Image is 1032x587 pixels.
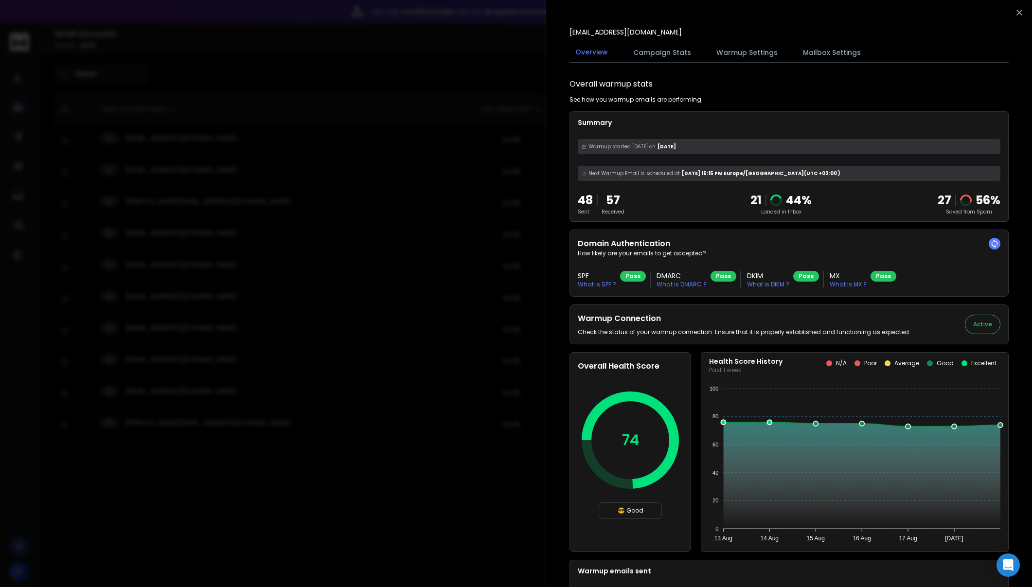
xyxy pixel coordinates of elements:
p: 44 % [786,193,812,208]
p: How likely are your emails to get accepted? [578,249,1000,257]
strong: 27 [938,192,951,208]
button: Mailbox Settings [797,42,867,63]
div: Pass [871,271,896,282]
button: Overview [569,41,614,64]
p: Poor [864,359,877,367]
p: Landed in Inbox [750,208,812,215]
p: 74 [622,431,639,449]
p: Excellent [971,359,996,367]
tspan: 14 Aug [761,535,779,542]
tspan: 60 [712,442,718,447]
p: What is DKIM ? [747,281,789,288]
p: Health Score History [709,356,783,366]
tspan: 40 [712,470,718,476]
div: Pass [620,271,646,282]
span: Next Warmup Email is scheduled at [588,170,680,177]
button: Warmup Settings [711,42,783,63]
h2: Domain Authentication [578,238,1000,249]
h3: DMARC [657,271,707,281]
h1: Overall warmup stats [569,78,653,90]
button: Campaign Stats [627,42,697,63]
p: What is MX ? [830,281,867,288]
p: 56 % [976,193,1000,208]
tspan: 15 Aug [807,535,825,542]
p: What is DMARC ? [657,281,707,288]
p: Warmup emails sent [578,566,1000,576]
p: N/A [836,359,847,367]
h2: Warmup Connection [578,313,910,324]
p: 21 [750,193,762,208]
div: [DATE] 15:15 PM Europe/[GEOGRAPHIC_DATA] (UTC +02:00 ) [578,166,1000,181]
h3: DKIM [747,271,789,281]
tspan: 20 [712,498,718,503]
p: See how you warmup emails are performing [569,96,701,104]
p: What is SPF ? [578,281,616,288]
p: Past 1 week [709,366,783,374]
tspan: [DATE] [945,535,963,542]
p: Average [894,359,919,367]
tspan: 100 [710,386,718,391]
span: Warmup started [DATE] on [588,143,656,150]
p: Sent [578,208,593,215]
div: Pass [711,271,736,282]
p: Check the status of your warmup connection. Ensure that it is properly established and functionin... [578,328,910,336]
tspan: 17 Aug [899,535,917,542]
p: 48 [578,193,593,208]
p: Saved from Spam [938,208,1000,215]
p: Good [937,359,954,367]
tspan: 80 [712,413,718,419]
h3: SPF [578,271,616,281]
p: [EMAIL_ADDRESS][DOMAIN_NAME] [569,27,682,37]
p: Received [602,208,624,215]
tspan: 0 [715,526,718,532]
div: 😎 Good [599,502,662,519]
h2: Overall Health Score [578,360,683,372]
div: Pass [793,271,819,282]
tspan: 13 Aug [714,535,732,542]
div: Open Intercom Messenger [996,553,1020,577]
h3: MX [830,271,867,281]
p: Summary [578,118,1000,127]
button: Active [965,315,1000,334]
tspan: 16 Aug [853,535,871,542]
p: 57 [602,193,624,208]
div: [DATE] [578,139,1000,154]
